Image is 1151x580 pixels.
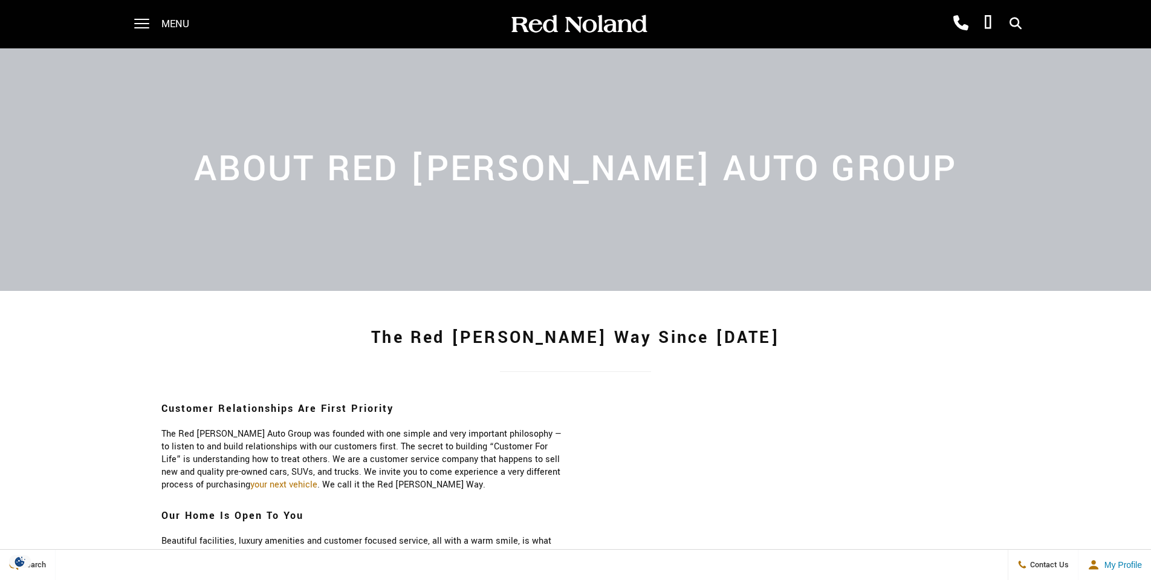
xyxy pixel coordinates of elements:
img: Opt-Out Icon [6,555,34,568]
h3: Customer Relationships Are First Priority [161,396,566,422]
h3: Our Home Is Open To You [161,503,566,529]
h2: About Red [PERSON_NAME] Auto Group [161,152,990,186]
a: your next vehicle [250,478,317,491]
span: Contact Us [1027,559,1069,570]
img: Red Noland Auto Group [509,14,648,35]
h1: The Red [PERSON_NAME] Way Since [DATE] [152,314,999,362]
p: The Red [PERSON_NAME] Auto Group was founded with one simple and very important philosophy — to l... [161,428,566,491]
span: My Profile [1100,560,1142,570]
section: Click to Open Cookie Consent Modal [6,555,34,568]
button: Open user profile menu [1078,550,1151,580]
